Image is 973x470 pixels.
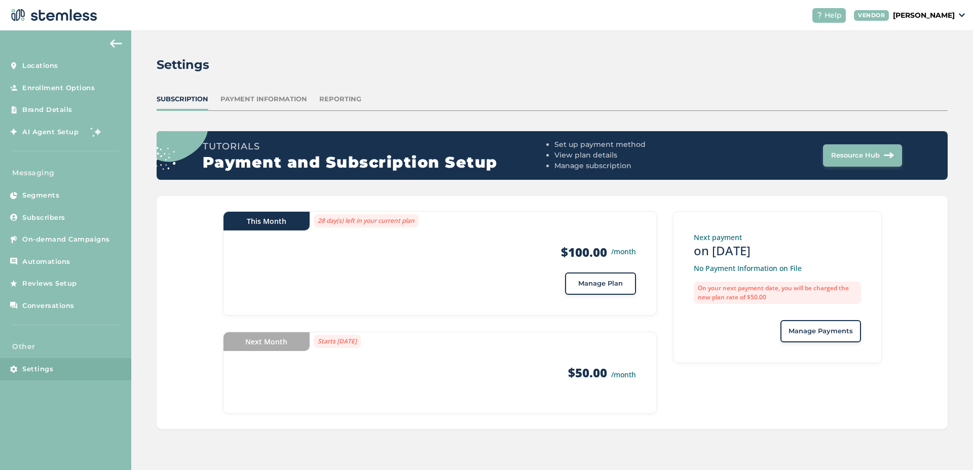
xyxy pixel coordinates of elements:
span: Help [825,10,842,21]
small: /month [611,246,636,257]
h2: Settings [157,56,209,74]
span: Enrollment Options [22,83,95,93]
img: icon-help-white-03924b79.svg [816,12,822,18]
button: Manage Payments [780,320,861,342]
span: On-demand Campaigns [22,234,110,245]
label: 28 day(s) left in your current plan [314,214,419,227]
div: Payment Information [220,94,307,104]
img: icon_down-arrow-small-66adaf34.svg [959,13,965,17]
span: Subscribers [22,213,65,223]
span: AI Agent Setup [22,127,79,137]
div: VENDOR [854,10,889,21]
iframe: Chat Widget [922,421,973,470]
p: [PERSON_NAME] [893,10,955,21]
span: Brand Details [22,105,72,115]
button: Manage Plan [565,272,636,295]
label: On your next payment date, you will be charged the new plan rate of $50.00 [694,282,861,304]
img: circle_dots-9438f9e3.svg [141,97,208,169]
p: No Payment Information on File [694,263,861,273]
strong: $50.00 [568,364,607,381]
span: Manage Payments [789,326,853,336]
h3: on [DATE] [694,243,861,259]
span: Manage Plan [578,279,623,289]
label: Starts [DATE] [314,335,361,348]
img: logo-dark-0685b13c.svg [8,5,97,25]
h2: Payment and Subscription Setup [203,153,550,172]
span: Settings [22,364,53,374]
h3: Tutorials [203,139,550,153]
div: Next Month [223,332,310,351]
small: /month [611,370,636,379]
li: Manage subscription [554,161,726,171]
img: glitter-stars-b7820f95.gif [86,122,106,142]
div: Subscription [157,94,208,104]
span: Resource Hub [831,150,880,161]
span: Automations [22,257,70,267]
div: This Month [223,212,310,230]
div: Reporting [319,94,361,104]
span: Conversations [22,301,74,311]
strong: $100.00 [561,244,607,260]
span: Locations [22,61,58,71]
span: Reviews Setup [22,279,77,289]
img: icon-arrow-back-accent-c549486e.svg [110,40,122,48]
span: Segments [22,190,59,201]
li: View plan details [554,150,726,161]
li: Set up payment method [554,139,726,150]
p: Next payment [694,232,861,243]
button: Resource Hub [823,144,902,167]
